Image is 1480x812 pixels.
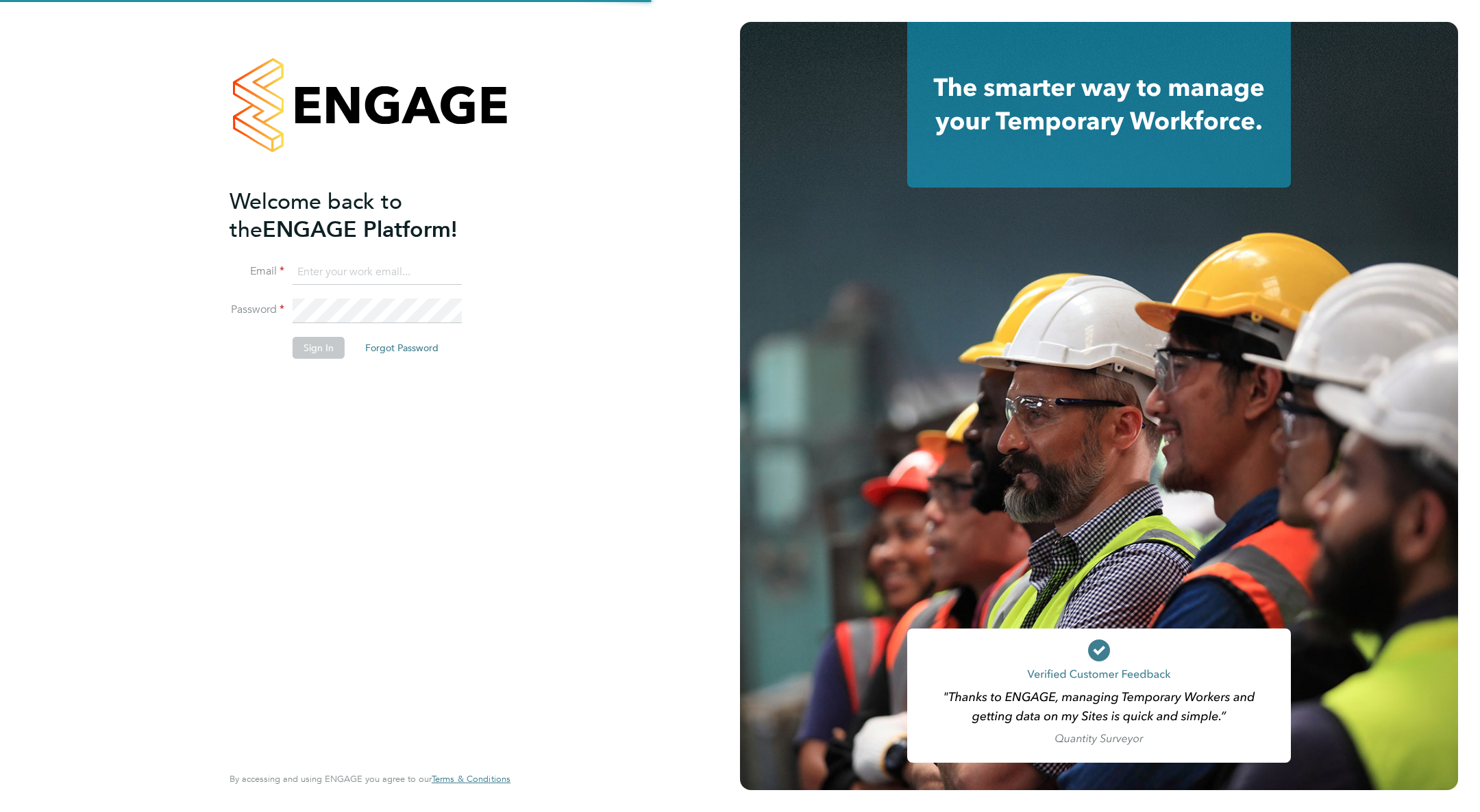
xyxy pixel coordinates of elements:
[432,773,510,785] span: Terms & Conditions
[293,337,345,359] button: Sign In
[293,260,462,285] input: Enter your work email...
[432,774,510,785] a: Terms & Conditions
[230,303,284,317] label: Password
[230,188,402,243] span: Welcome back to the
[230,773,510,785] span: By accessing and using ENGAGE you agree to our
[230,188,497,244] h2: ENGAGE Platform!
[230,264,284,279] label: Email
[354,337,449,359] button: Forgot Password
